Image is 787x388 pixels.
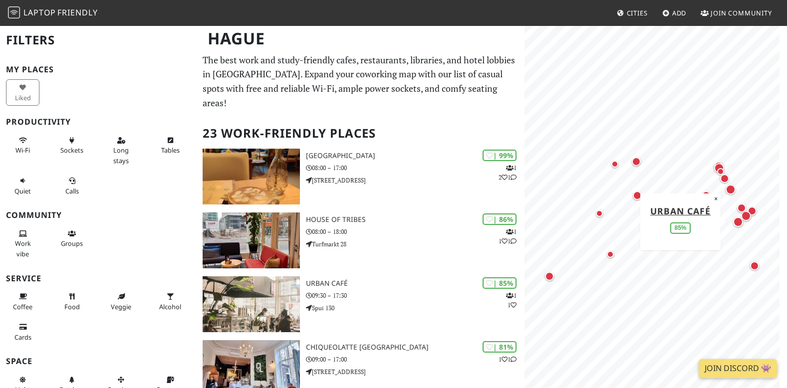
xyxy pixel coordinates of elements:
span: Veggie [111,302,131,311]
div: Map marker [593,207,605,219]
button: Quiet [6,173,39,199]
p: Turfmarkt 28 [306,239,525,249]
p: Spui 130 [306,303,525,313]
div: Map marker [746,204,759,217]
button: Close popup [711,193,721,204]
h3: [GEOGRAPHIC_DATA] [306,152,525,160]
button: Veggie [104,288,138,315]
h2: Filters [6,25,191,55]
div: Map marker [712,161,726,175]
h3: Chiqueolatte [GEOGRAPHIC_DATA] [306,343,525,352]
span: Quiet [14,187,31,195]
img: LaptopFriendly [8,6,20,18]
div: | 81% [483,341,517,353]
span: Group tables [61,239,83,248]
button: Cards [6,319,39,345]
h3: Productivity [6,117,191,127]
div: Map marker [543,270,556,283]
a: Barista Cafe Frederikstraat | 99% 121 [GEOGRAPHIC_DATA] 08:00 – 17:00 [STREET_ADDRESS] [197,149,525,204]
span: Work-friendly tables [161,146,180,155]
img: Barista Cafe Frederikstraat [203,149,300,204]
a: Join Discord 👾 [699,359,777,378]
a: Join Community [697,4,776,22]
span: Add [672,8,687,17]
div: Map marker [700,189,713,202]
span: Coffee [13,302,32,311]
div: Map marker [715,166,727,178]
img: Urban Café [203,276,300,332]
div: | 85% [483,277,517,289]
button: Food [55,288,89,315]
span: Cities [627,8,648,17]
button: Tables [154,132,187,159]
p: The best work and study-friendly cafes, restaurants, libraries, and hotel lobbies in [GEOGRAPHIC_... [203,53,519,110]
a: Add [658,4,691,22]
p: 08:00 – 18:00 [306,227,525,236]
span: Laptop [23,7,56,18]
div: Map marker [718,172,731,185]
button: Coffee [6,288,39,315]
h3: Community [6,210,191,220]
h1: Hague [200,25,523,52]
a: Urban Café | 85% 11 Urban Café 09:30 – 17:30 Spui 130 [197,276,525,332]
button: Work vibe [6,225,39,262]
div: Map marker [630,155,643,168]
span: Alcohol [159,302,181,311]
span: People working [15,239,31,258]
p: 1 1 [506,291,517,310]
button: Sockets [55,132,89,159]
span: Power sockets [60,146,83,155]
div: Map marker [731,215,745,229]
div: Map marker [712,160,725,173]
div: Map marker [748,259,761,272]
span: Join Community [711,8,772,17]
span: Friendly [57,7,97,18]
p: 1 1 [499,355,517,364]
button: Calls [55,173,89,199]
h2: 23 Work-Friendly Places [203,118,519,149]
p: 1 1 1 [499,227,517,246]
h3: My Places [6,65,191,74]
a: Urban Café [650,204,711,216]
h3: House of Tribes [306,215,525,224]
h3: Service [6,274,191,283]
span: Stable Wi-Fi [15,146,30,155]
h3: Space [6,357,191,366]
a: House of Tribes | 86% 111 House of Tribes 08:00 – 18:00 Turfmarkt 28 [197,212,525,268]
p: 08:00 – 17:00 [306,163,525,173]
h3: Urban Café [306,279,525,288]
div: | 86% [483,213,517,225]
button: Long stays [104,132,138,169]
button: Groups [55,225,89,252]
div: | 99% [483,150,517,161]
div: Map marker [604,248,616,260]
span: Video/audio calls [65,187,79,195]
p: [STREET_ADDRESS] [306,176,525,185]
button: Alcohol [154,288,187,315]
a: LaptopFriendly LaptopFriendly [8,4,98,22]
button: Wi-Fi [6,132,39,159]
div: Map marker [609,158,621,170]
span: Credit cards [14,333,31,342]
p: 09:00 – 17:00 [306,355,525,364]
p: 1 2 1 [499,163,517,182]
span: Long stays [113,146,129,165]
div: Map marker [724,183,738,196]
p: [STREET_ADDRESS] [306,367,525,377]
div: Map marker [739,209,753,223]
div: Map marker [631,189,644,202]
div: Map marker [735,201,748,214]
p: 09:30 – 17:30 [306,291,525,300]
img: House of Tribes [203,212,300,268]
span: Food [64,302,80,311]
a: Cities [613,4,652,22]
div: 85% [671,222,691,234]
